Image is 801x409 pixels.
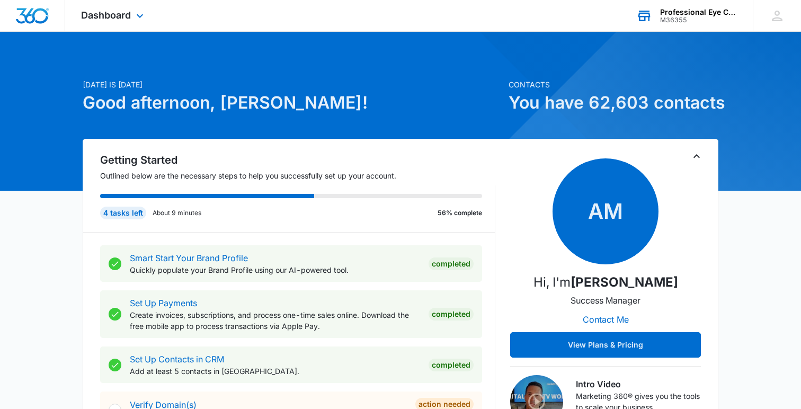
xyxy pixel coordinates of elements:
[100,152,495,168] h2: Getting Started
[571,294,640,307] p: Success Manager
[429,308,474,321] div: Completed
[130,264,420,275] p: Quickly populate your Brand Profile using our AI-powered tool.
[83,79,502,90] p: [DATE] is [DATE]
[571,274,678,290] strong: [PERSON_NAME]
[660,8,737,16] div: account name
[100,207,146,219] div: 4 tasks left
[690,150,703,163] button: Toggle Collapse
[130,354,224,364] a: Set Up Contacts in CRM
[533,273,678,292] p: Hi, I'm
[438,208,482,218] p: 56% complete
[572,307,639,332] button: Contact Me
[576,378,701,390] h3: Intro Video
[100,170,495,181] p: Outlined below are the necessary steps to help you successfully set up your account.
[130,309,420,332] p: Create invoices, subscriptions, and process one-time sales online. Download the free mobile app t...
[509,90,718,115] h1: You have 62,603 contacts
[509,79,718,90] p: Contacts
[81,10,131,21] span: Dashboard
[130,366,420,377] p: Add at least 5 contacts in [GEOGRAPHIC_DATA].
[130,298,197,308] a: Set Up Payments
[553,158,658,264] span: AM
[83,90,502,115] h1: Good afternoon, [PERSON_NAME]!
[660,16,737,24] div: account id
[429,359,474,371] div: Completed
[130,253,248,263] a: Smart Start Your Brand Profile
[510,332,701,358] button: View Plans & Pricing
[153,208,201,218] p: About 9 minutes
[429,257,474,270] div: Completed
